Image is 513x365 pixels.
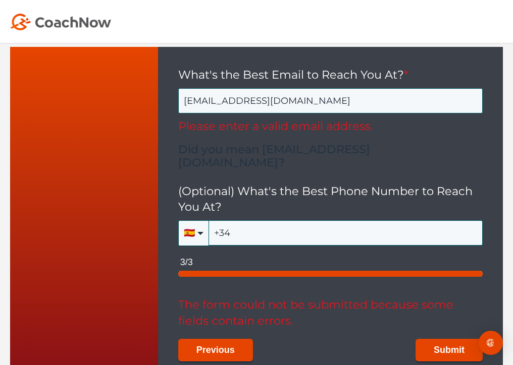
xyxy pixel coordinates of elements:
[184,227,195,239] span: flag
[178,297,483,329] div: The form could not be submitted because some fields contain errors.
[178,184,473,214] span: (Optional) What's the Best Phone Number to Reach You At?
[178,339,253,361] button: Previous
[178,139,483,173] button: Did you mean [EMAIL_ADDRESS][DOMAIN_NAME]?
[178,68,404,82] span: What's the Best Email to Reach You At?
[479,331,503,355] div: Open Intercom Messenger
[178,118,483,135] div: Please enter a valid email address.
[178,271,483,277] div: page 3 of 3
[10,14,111,30] img: Coach Now
[180,256,483,269] div: 3/3
[416,339,483,361] button: Submit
